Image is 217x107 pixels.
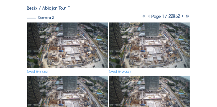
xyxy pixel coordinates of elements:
div: Besix / Abidjan Tour F [27,6,70,11]
div: [DATE] 11:40 CEST [109,70,131,73]
div: Camera 2 [27,15,54,19]
img: image_52731233 [109,23,190,68]
img: image_52731459 [27,23,108,68]
span: Page 1 / 22852 [152,13,180,19]
div: [DATE] 11:45 CEST [27,70,49,73]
